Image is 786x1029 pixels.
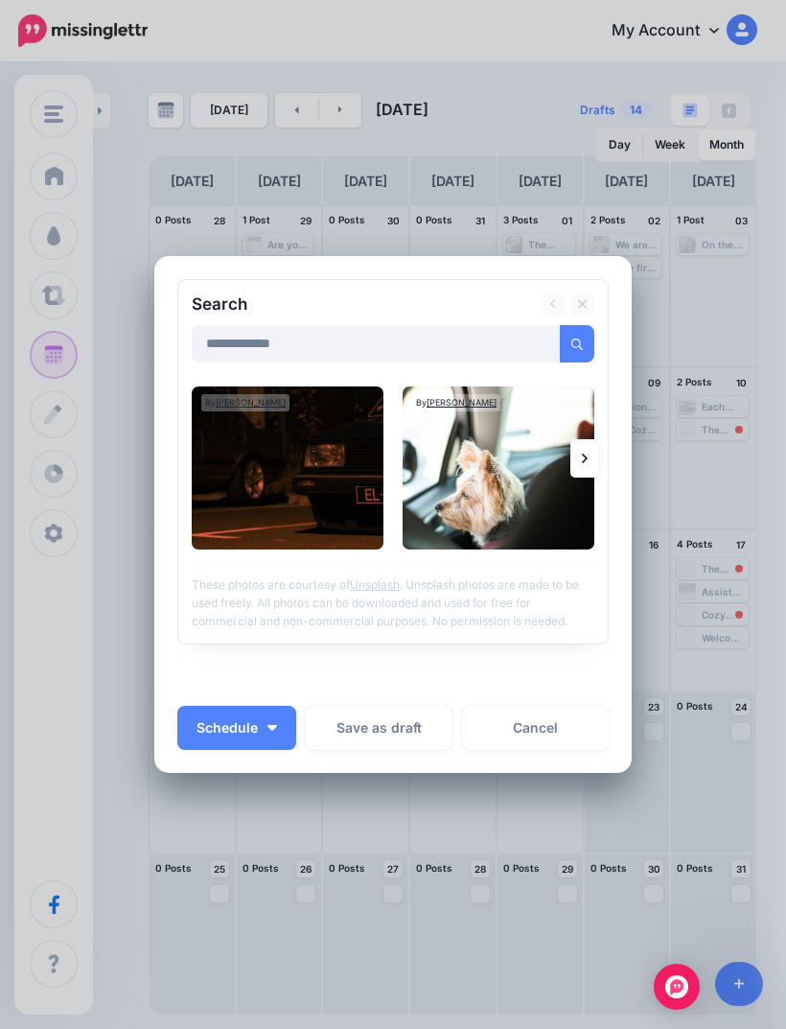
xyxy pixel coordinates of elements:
[350,577,400,592] a: Unsplash
[462,706,609,750] a: Cancel
[306,706,452,750] button: Save as draft
[201,394,289,411] div: By
[196,721,258,735] span: Schedule
[216,397,286,408] a: [PERSON_NAME]
[192,296,247,313] h2: Search
[412,394,500,411] div: By
[192,386,383,550] img: 🇩🇪’s vibe
[192,565,594,630] p: These photos are courtesy of . Unsplash photos are made to be used freely. All photos can be down...
[177,706,296,750] button: Schedule
[654,964,700,1010] div: Open Intercom Messenger
[427,397,497,408] a: [PERSON_NAME]
[267,725,277,731] img: arrow-down-white.png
